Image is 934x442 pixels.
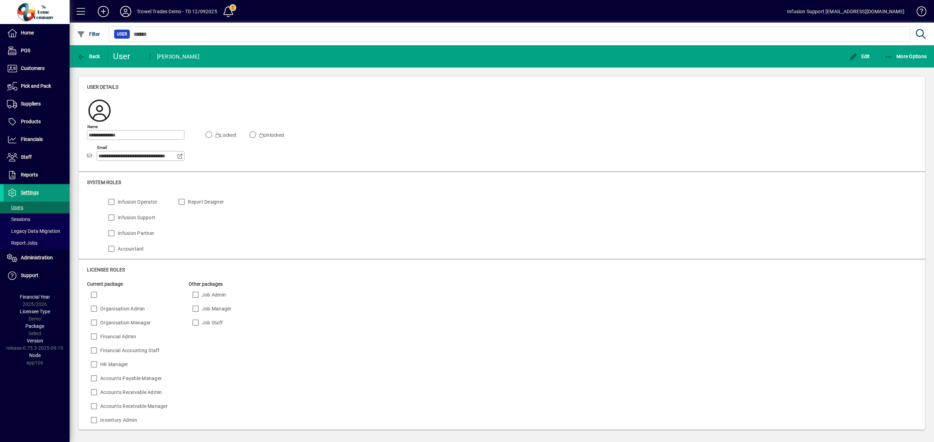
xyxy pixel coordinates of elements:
[21,255,53,260] span: Administration
[3,213,70,225] a: Sessions
[87,84,118,90] span: User details
[21,48,30,53] span: POS
[885,54,927,59] span: More Options
[29,353,41,358] span: Node
[3,166,70,184] a: Reports
[70,50,108,63] app-page-header-button: Back
[21,190,39,195] span: Settings
[21,273,38,278] span: Support
[883,50,929,63] button: More Options
[21,136,43,142] span: Financials
[27,338,43,344] span: Version
[3,24,70,42] a: Home
[3,113,70,131] a: Products
[87,267,125,273] span: Licensee roles
[3,95,70,113] a: Suppliers
[75,28,102,40] button: Filter
[97,145,107,150] mat-label: Email
[7,228,60,234] span: Legacy Data Migration
[87,281,123,287] span: Current package
[21,83,51,89] span: Pick and Pack
[21,154,32,160] span: Staff
[137,6,217,17] div: Trowel Trades Demo - TD 12/092025
[21,172,38,177] span: Reports
[92,5,114,18] button: Add
[117,31,127,38] span: User
[3,249,70,267] a: Administration
[3,42,70,60] a: POS
[3,78,70,95] a: Pick and Pack
[21,65,45,71] span: Customers
[3,267,70,284] a: Support
[25,323,44,329] span: Package
[3,131,70,148] a: Financials
[847,50,872,63] button: Edit
[87,124,98,129] mat-label: Name
[911,1,925,24] a: Knowledge Base
[87,180,121,185] span: System roles
[189,281,223,287] span: Other packages
[21,119,41,124] span: Products
[3,225,70,237] a: Legacy Data Migration
[3,60,70,77] a: Customers
[157,51,199,62] div: [PERSON_NAME]
[114,5,137,18] button: Profile
[77,31,100,37] span: Filter
[113,51,143,62] div: User
[7,205,23,210] span: Users
[7,240,38,246] span: Report Jobs
[20,309,50,314] span: Licensee Type
[21,101,41,106] span: Suppliers
[7,216,30,222] span: Sessions
[849,54,870,59] span: Edit
[3,149,70,166] a: Staff
[20,294,50,300] span: Financial Year
[787,6,904,17] div: Infusion Support [EMAIL_ADDRESS][DOMAIN_NAME]
[3,237,70,249] a: Report Jobs
[75,50,102,63] button: Back
[3,202,70,213] a: Users
[77,54,100,59] span: Back
[21,30,34,35] span: Home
